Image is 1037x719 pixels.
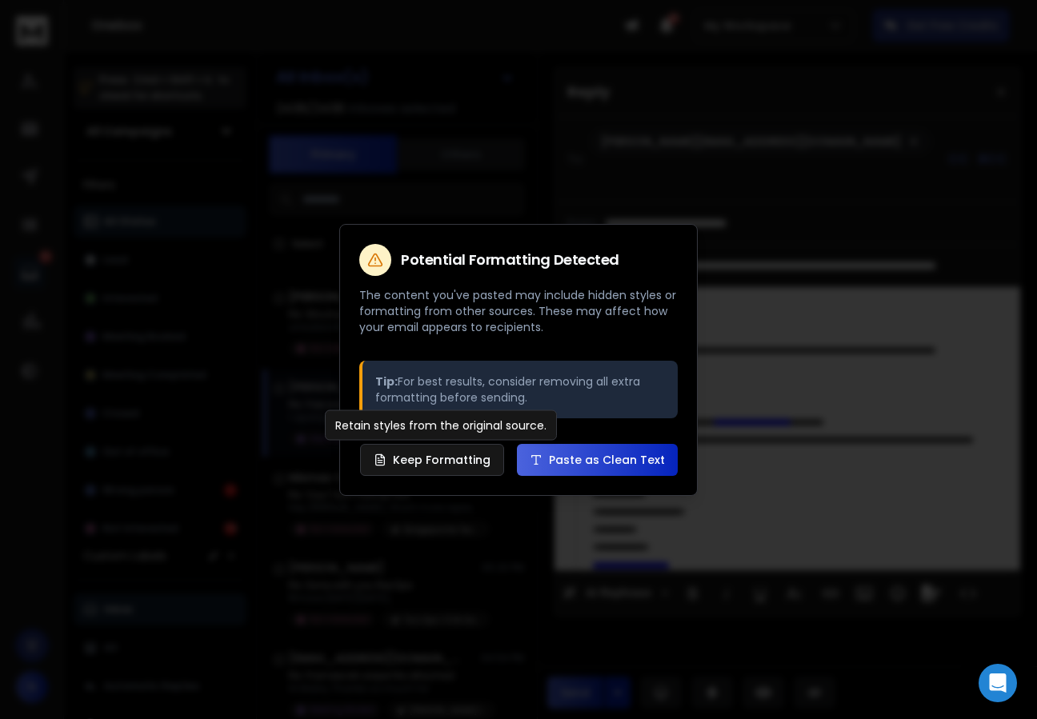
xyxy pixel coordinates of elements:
[360,444,504,476] button: Keep Formatting
[401,253,619,267] h2: Potential Formatting Detected
[375,373,398,389] strong: Tip:
[375,373,665,405] p: For best results, consider removing all extra formatting before sending.
[325,410,557,441] div: Retain styles from the original source.
[359,287,678,335] p: The content you've pasted may include hidden styles or formatting from other sources. These may a...
[517,444,678,476] button: Paste as Clean Text
[979,664,1017,702] div: Open Intercom Messenger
